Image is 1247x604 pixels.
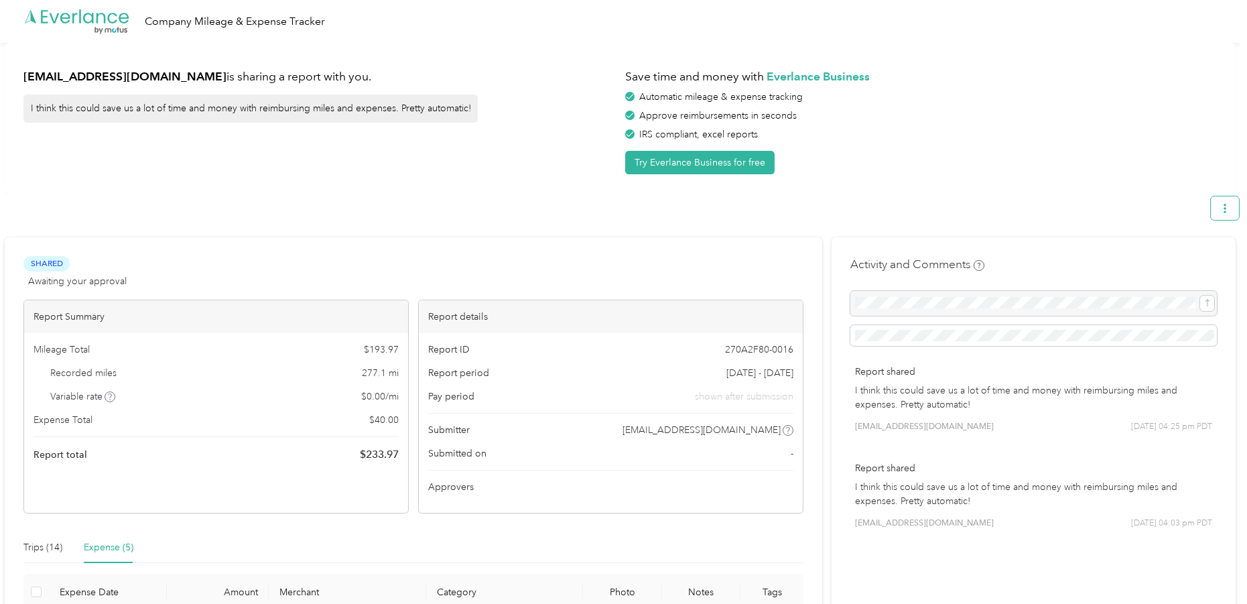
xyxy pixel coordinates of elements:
[855,365,1212,379] p: Report shared
[34,343,90,357] span: Mileage Total
[362,366,399,380] span: 277.1 mi
[428,343,470,357] span: Report ID
[428,423,470,437] span: Submitter
[23,540,62,555] div: Trips (14)
[791,446,793,461] span: -
[1131,421,1212,433] span: [DATE] 04:25 pm PDT
[145,13,325,30] div: Company Mileage & Expense Tracker
[850,256,984,273] h4: Activity and Comments
[34,413,92,427] span: Expense Total
[23,95,478,123] div: I think this could save us a lot of time and money with reimbursing miles and expenses. Pretty au...
[428,389,474,404] span: Pay period
[725,343,793,357] span: 270A2F80-0016
[767,69,870,83] strong: Everlance Business
[1131,518,1212,530] span: [DATE] 04:03 pm PDT
[364,343,399,357] span: $ 193.97
[24,300,408,333] div: Report Summary
[428,480,474,494] span: Approvers
[23,68,616,85] h1: is sharing a report with you.
[639,129,758,140] span: IRS compliant, excel reports
[369,413,399,427] span: $ 40.00
[855,480,1212,508] p: I think this could save us a lot of time and money with reimbursing miles and expenses. Pretty au...
[360,446,399,463] span: $ 233.97
[23,256,70,271] span: Shared
[50,389,116,404] span: Variable rate
[726,366,793,380] span: [DATE] - [DATE]
[84,540,133,555] div: Expense (5)
[695,389,793,404] span: shown after submission
[625,151,775,174] button: Try Everlance Business for free
[639,110,797,121] span: Approve reimbursements in seconds
[855,461,1212,475] p: Report shared
[419,300,803,333] div: Report details
[625,68,1218,85] h1: Save time and money with
[428,446,486,461] span: Submitted on
[28,274,127,288] span: Awaiting your approval
[622,423,781,437] span: [EMAIL_ADDRESS][DOMAIN_NAME]
[361,389,399,404] span: $ 0.00 / mi
[639,91,803,103] span: Automatic mileage & expense tracking
[855,421,994,433] span: [EMAIL_ADDRESS][DOMAIN_NAME]
[751,587,793,598] div: Tags
[855,518,994,530] span: [EMAIL_ADDRESS][DOMAIN_NAME]
[50,366,117,380] span: Recorded miles
[23,69,226,83] strong: [EMAIL_ADDRESS][DOMAIN_NAME]
[855,383,1212,412] p: I think this could save us a lot of time and money with reimbursing miles and expenses. Pretty au...
[428,366,489,380] span: Report period
[34,448,87,462] span: Report total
